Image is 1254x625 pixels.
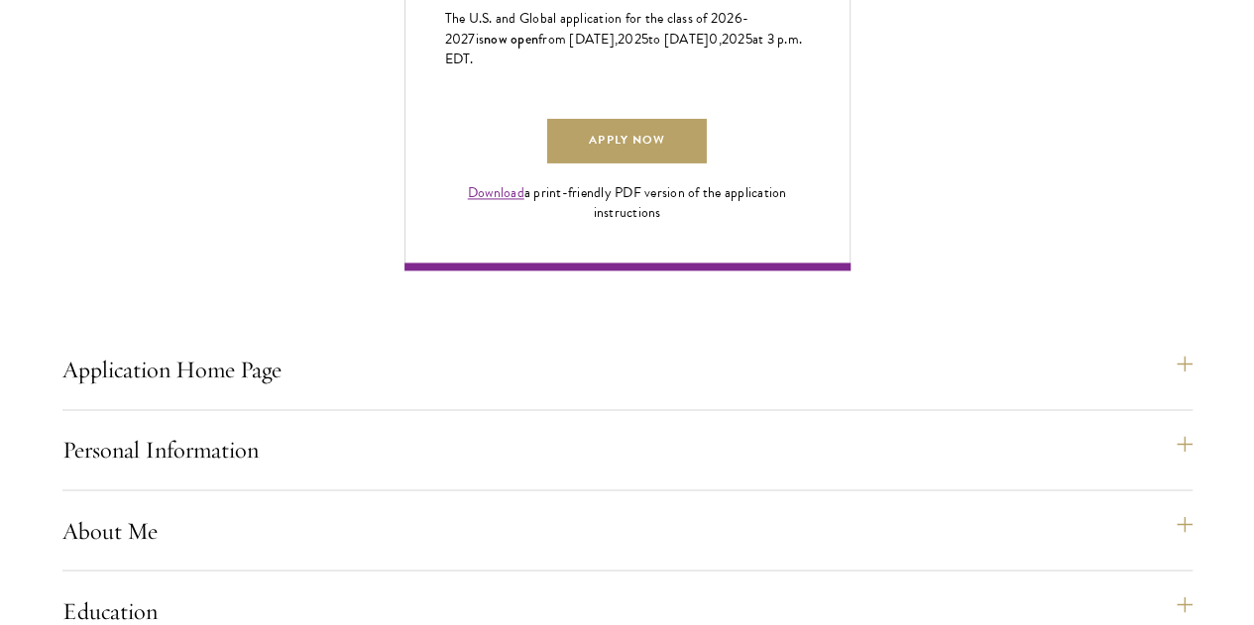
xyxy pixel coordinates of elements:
[445,8,735,29] span: The U.S. and Global application for the class of 202
[62,506,1193,554] button: About Me
[484,29,538,49] span: now open
[468,182,524,203] a: Download
[62,346,1193,393] button: Application Home Page
[445,183,810,223] div: a print-friendly PDF version of the application instructions
[468,29,475,50] span: 7
[445,29,803,69] span: at 3 p.m. EDT.
[538,29,618,50] span: from [DATE],
[648,29,709,50] span: to [DATE]
[641,29,648,50] span: 5
[722,29,745,50] span: 202
[445,8,749,50] span: -202
[745,29,752,50] span: 5
[719,29,722,50] span: ,
[735,8,742,29] span: 6
[547,119,706,163] a: Apply Now
[62,426,1193,473] button: Personal Information
[709,29,718,50] span: 0
[618,29,641,50] span: 202
[476,29,485,50] span: is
